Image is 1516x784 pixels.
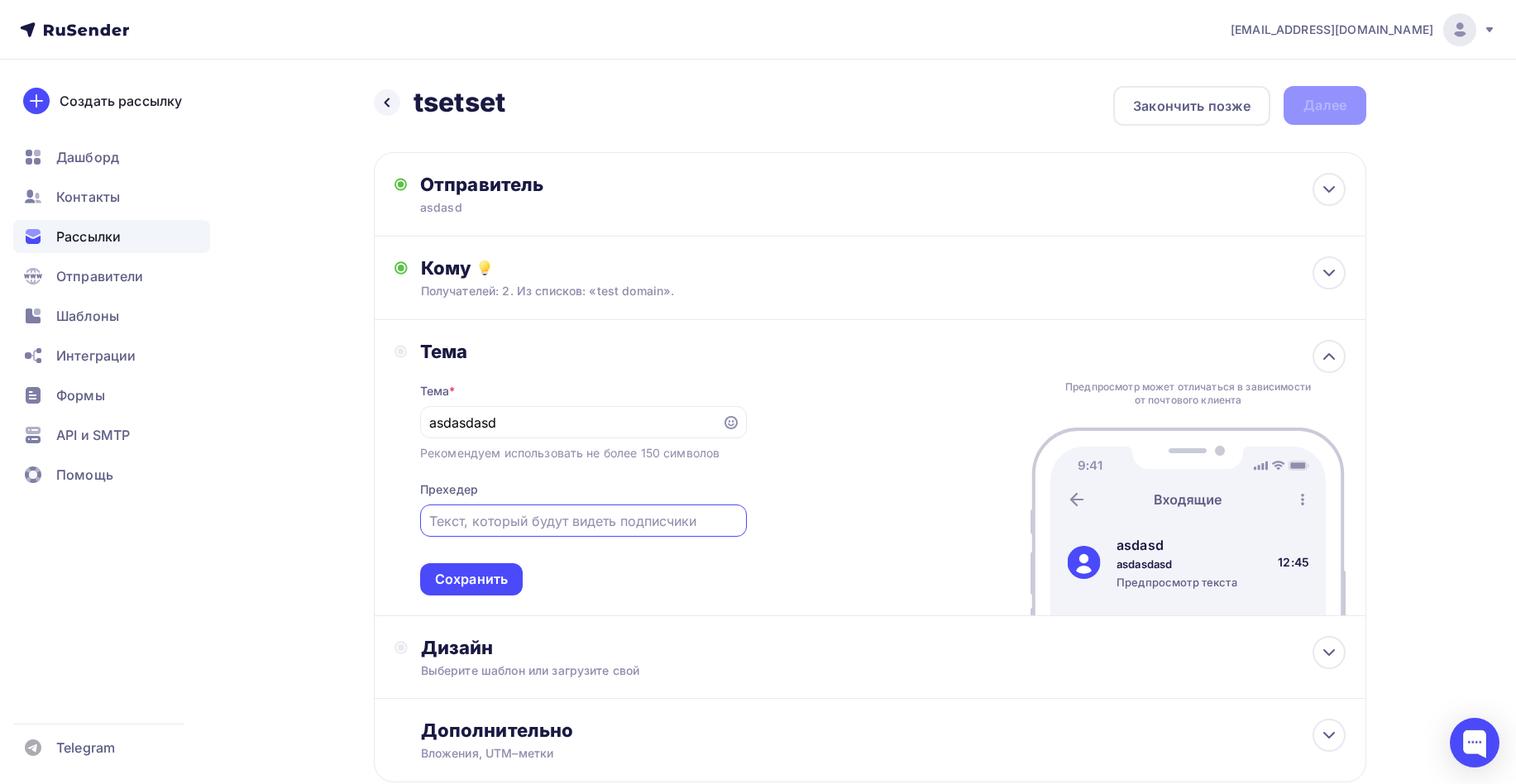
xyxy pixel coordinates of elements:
span: Рассылки [56,227,121,246]
div: asdasd [420,199,743,216]
div: Прехедер [420,481,478,498]
div: asdasd [1117,535,1237,555]
div: Тема [420,383,456,399]
span: Формы [56,385,105,405]
a: Формы [13,379,210,412]
span: Telegram [56,738,115,758]
h2: tsetset [414,86,505,119]
a: Дашборд [13,141,210,174]
span: Отправители [56,266,144,286]
span: Контакты [56,187,120,207]
span: Дашборд [56,147,119,167]
a: Рассылки [13,220,210,253]
div: Выберите шаблон или загрузите свой [421,662,1254,679]
a: Шаблоны [13,299,210,332]
div: asdasdasd [1117,557,1237,571]
span: API и SMTP [56,425,130,445]
div: Тема [420,340,747,363]
div: Закончить позже [1133,96,1251,116]
div: Отправитель [420,173,778,196]
input: Текст, который будут видеть подписчики [429,511,737,531]
div: Рекомендуем использовать не более 150 символов [420,445,720,461]
span: Шаблоны [56,306,119,326]
a: Контакты [13,180,210,213]
div: 12:45 [1278,554,1309,571]
span: Интеграции [56,346,136,366]
div: Дизайн [421,636,1346,659]
div: Сохранить [435,570,508,589]
input: Укажите тему письма [429,413,712,433]
a: [EMAIL_ADDRESS][DOMAIN_NAME] [1231,13,1496,46]
span: [EMAIL_ADDRESS][DOMAIN_NAME] [1231,22,1433,38]
div: Дополнительно [421,719,1346,742]
div: Создать рассылку [60,91,182,111]
span: Помощь [56,465,113,485]
div: Вложения, UTM–метки [421,745,1254,762]
div: Предпросмотр текста [1117,575,1237,590]
a: Отправители [13,260,210,293]
div: Получателей: 2. Из списков: «test domain». [421,283,1254,299]
div: Предпросмотр может отличаться в зависимости от почтового клиента [1061,380,1316,407]
div: Кому [421,256,1346,280]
